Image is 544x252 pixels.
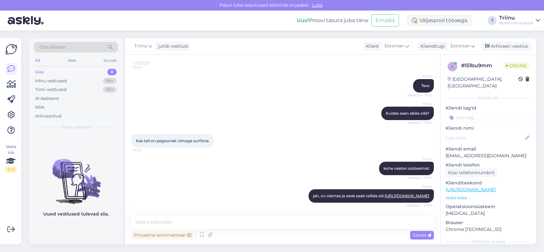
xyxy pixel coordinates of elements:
div: AI Assistent [35,95,59,102]
div: Klienditugi [418,43,445,50]
div: Vaata siia [5,144,17,173]
span: Kas teil on pegooniat nimega surfiinia. [136,138,210,143]
div: Klient [363,43,379,50]
span: Saada [413,232,431,238]
div: Kõik [35,104,45,110]
div: 2 / 3 [5,167,17,173]
div: T [488,16,497,25]
span: Online [503,62,529,69]
span: Estonian [384,43,404,50]
span: jah, on olemas ja seda saab tellida siit: [313,193,429,198]
div: 0 [107,69,117,75]
div: Minu vestlused [35,78,67,84]
span: Triinu [134,43,147,50]
div: 99+ [103,78,117,84]
div: Tiimi vestlused [35,86,67,93]
p: Brauser [446,219,531,226]
p: Kliendi nimi [446,125,531,132]
div: Horticom e-pood [499,20,533,26]
span: 17:01 [133,148,157,153]
p: Vaata edasi ... [446,195,531,201]
div: Arhiveeritud [35,113,62,119]
p: Uued vestlused tulevad siia. [43,211,109,217]
div: Triinu [499,15,533,20]
span: Otsi kliente [40,44,65,51]
p: Operatsioonisüsteem [446,203,531,210]
div: Väljaspool tööaega [407,15,472,26]
a: [URL][DOMAIN_NAME] [385,193,429,198]
p: [MEDICAL_DATA] [446,210,531,217]
span: Tere [421,83,429,88]
span: Nähtud ✓ 17:01 [408,93,432,98]
div: Web [66,56,78,65]
span: Triinu [408,74,432,79]
b: Uus! [297,17,309,23]
p: Kliendi email [446,146,531,152]
a: [URL][DOMAIN_NAME] [446,187,496,192]
span: Nähtud ✓ 17:01 [408,175,432,180]
img: No chats [29,147,123,205]
div: All [34,56,41,65]
div: # l51bu9mm [461,62,503,69]
p: Kliendi telefon [446,162,531,168]
span: Estonian [450,43,470,50]
p: Kliendi tag'id [446,105,531,111]
span: kohe vaatan süsteemist [383,166,429,171]
div: 99+ [103,86,117,93]
span: Uued vestlused [61,124,91,130]
div: [GEOGRAPHIC_DATA], [GEOGRAPHIC_DATA] [448,76,518,89]
span: Triinu [408,157,432,161]
div: Socials [102,56,118,65]
p: Chrome [TECHNICAL_ID] [446,226,531,233]
div: Privaatne kommentaar [131,231,194,240]
div: [PERSON_NAME] [446,239,531,245]
input: Lisa tag [446,113,531,122]
span: 17:01 [133,65,157,70]
img: Askly Logo [5,43,17,55]
p: [EMAIL_ADDRESS][DOMAIN_NAME] [446,152,531,159]
span: l [451,64,454,69]
input: Lisa nimi [446,134,524,142]
div: juhib vestlust [156,43,188,50]
span: Triinu [408,102,432,106]
span: Nähtud ✓ 17:03 [407,203,432,208]
span: Luba [310,2,325,8]
div: Küsi telefoninumbrit [446,168,497,177]
span: Kuidas saan abiks olla? [386,111,429,116]
a: TriinuHorticom e-pood [499,15,540,26]
div: Uus [35,69,44,75]
p: Klienditeekond [446,180,531,186]
button: Emailid [371,14,399,27]
span: Triinu [408,184,432,189]
div: Proovi tasuta juba täna: [297,17,369,24]
div: Arhiveeri vestlus [481,42,531,51]
div: Kliendi info [446,95,531,101]
span: Nähtud ✓ 17:01 [408,120,432,125]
